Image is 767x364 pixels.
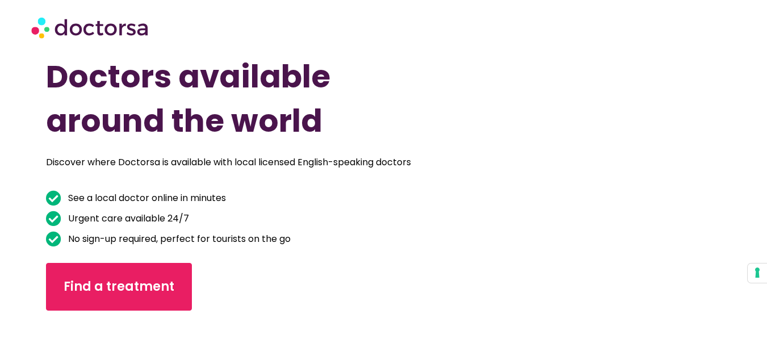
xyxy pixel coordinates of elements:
[65,211,189,227] span: Urgent care available 24/7
[65,190,226,206] span: See a local doctor online in minutes
[64,278,174,296] span: Find a treatment
[46,55,389,143] h1: Doctors available around the world
[46,154,620,170] p: Discover where Doctorsa is available with local licensed English-speaking doctors
[65,231,291,247] span: No sign-up required, perfect for tourists on the go
[46,263,192,311] a: Find a treatment
[748,263,767,283] button: Your consent preferences for tracking technologies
